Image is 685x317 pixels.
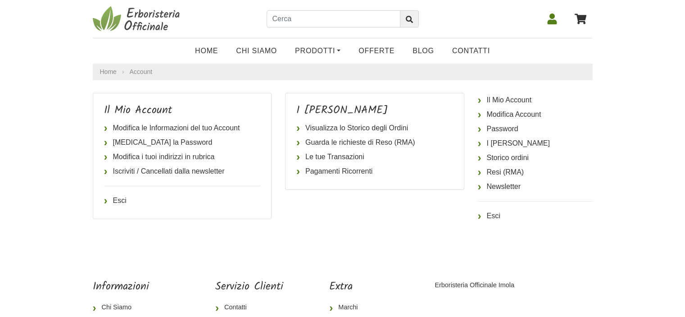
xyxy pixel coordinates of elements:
a: Prodotti [286,42,349,60]
a: Contatti [443,42,499,60]
h4: I [PERSON_NAME] [296,104,453,117]
a: Newsletter [478,179,593,194]
nav: breadcrumb [93,64,593,80]
h5: Informazioni [93,280,169,294]
a: Pagamenti Ricorrenti [296,164,453,179]
a: Chi Siamo [227,42,286,60]
a: Modifica Account [478,107,593,122]
a: Esci [478,209,593,223]
a: Esci [104,193,261,208]
a: Modifica i tuoi indirizzi in rubrica [104,150,261,164]
a: OFFERTE [349,42,404,60]
a: Marchi [329,301,389,314]
a: Erboristeria Officinale Imola [435,281,514,289]
h5: Servizio Clienti [215,280,283,294]
a: Il Mio Account [478,93,593,107]
a: Home [100,67,117,77]
input: Cerca [267,10,400,28]
a: Blog [404,42,443,60]
a: Storico ordini [478,151,593,165]
a: Modifica le Informazioni del tuo Account [104,121,261,135]
a: Account [130,68,153,75]
img: Erboristeria Officinale [93,5,183,32]
a: I [PERSON_NAME] [478,136,593,151]
a: Contatti [215,301,283,314]
a: [MEDICAL_DATA] la Password [104,135,261,150]
a: Password [478,122,593,136]
a: Resi (RMA) [478,165,593,179]
h5: Extra [329,280,389,294]
a: Guarda le richieste di Reso (RMA) [296,135,453,150]
a: Visualizza lo Storico degli Ordini [296,121,453,135]
a: Home [186,42,227,60]
a: Le tue Transazioni [296,150,453,164]
a: Chi Siamo [93,301,169,314]
h4: Il Mio Account [104,104,261,117]
a: Iscriviti / Cancellati dalla newsletter [104,164,261,179]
